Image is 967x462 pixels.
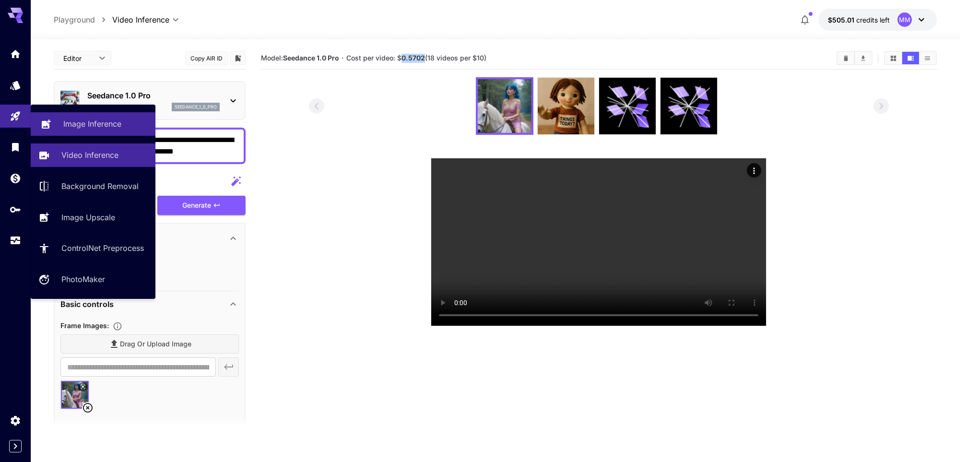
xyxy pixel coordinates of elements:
[175,104,217,110] p: seedance_1_0_pro
[31,237,155,260] a: ControlNet Preprocess
[63,53,93,63] span: Editor
[10,79,21,91] div: Models
[856,16,890,24] span: credits left
[61,212,115,223] p: Image Upscale
[10,48,21,60] div: Home
[10,110,21,122] div: Playground
[10,141,21,153] div: Library
[31,205,155,229] a: Image Upscale
[10,172,21,184] div: Wallet
[234,52,242,64] button: Add to library
[9,440,22,452] button: Expand sidebar
[884,51,937,65] div: Show videos in grid viewShow videos in video viewShow videos in list view
[283,54,339,62] b: Seedance 1.0 Pro
[919,52,936,64] button: Show videos in list view
[10,235,21,247] div: Usage
[902,52,919,64] button: Show videos in video view
[885,52,902,64] button: Show videos in grid view
[828,15,890,25] div: $505.01158
[346,54,486,62] span: Cost per video: $ (18 videos per $10)
[478,79,531,133] img: +jdiZ3AAAABklEQVQDAO1XAQ2cLodCAAAAAElFTkSuQmCC
[897,12,912,27] div: MM
[61,242,144,254] p: ControlNet Preprocess
[401,54,425,62] b: 0.5702
[182,200,211,212] span: Generate
[87,90,220,101] p: Seedance 1.0 Pro
[538,78,594,134] img: XtjEWNAAAAAElFTkSuQmCC
[54,14,112,25] nav: breadcrumb
[837,51,873,65] div: Clear videosDownload All
[31,175,155,198] a: Background Removal
[31,268,155,291] a: PhotoMaker
[10,203,21,215] div: API Keys
[837,52,854,64] button: Clear videos
[342,52,344,64] p: ·
[60,321,109,330] span: Frame Images :
[54,14,95,25] p: Playground
[828,16,856,24] span: $505.01
[818,9,937,31] button: $505.01158
[61,149,118,161] p: Video Inference
[61,180,139,192] p: Background Removal
[60,298,114,310] p: Basic controls
[63,118,121,130] p: Image Inference
[185,51,228,65] button: Copy AIR ID
[31,112,155,136] a: Image Inference
[261,54,339,62] span: Model:
[112,14,169,25] span: Video Inference
[747,163,761,178] div: Actions
[109,321,126,331] button: Upload frame images.
[61,273,105,285] p: PhotoMaker
[10,415,21,426] div: Settings
[855,52,872,64] button: Download All
[31,143,155,167] a: Video Inference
